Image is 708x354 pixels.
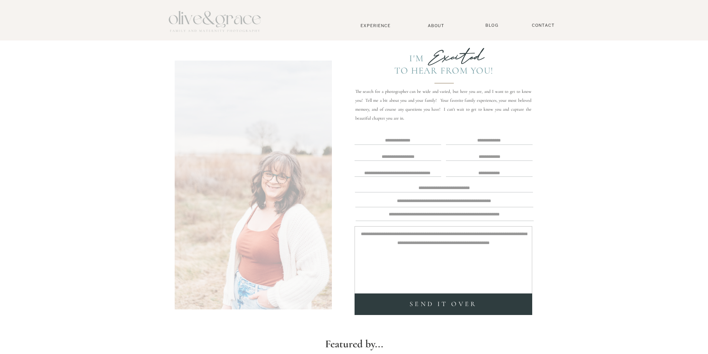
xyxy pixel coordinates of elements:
[528,23,558,28] a: Contact
[351,23,400,28] a: Experience
[428,46,484,68] b: Excited
[483,23,501,28] a: BLOG
[389,65,499,76] div: To Hear from you!
[398,53,424,64] div: I'm
[356,298,531,310] a: SEND it over
[355,87,531,114] p: The search for a photographer can be wide and varied, but here you are, and I want to get to know...
[425,23,447,28] a: About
